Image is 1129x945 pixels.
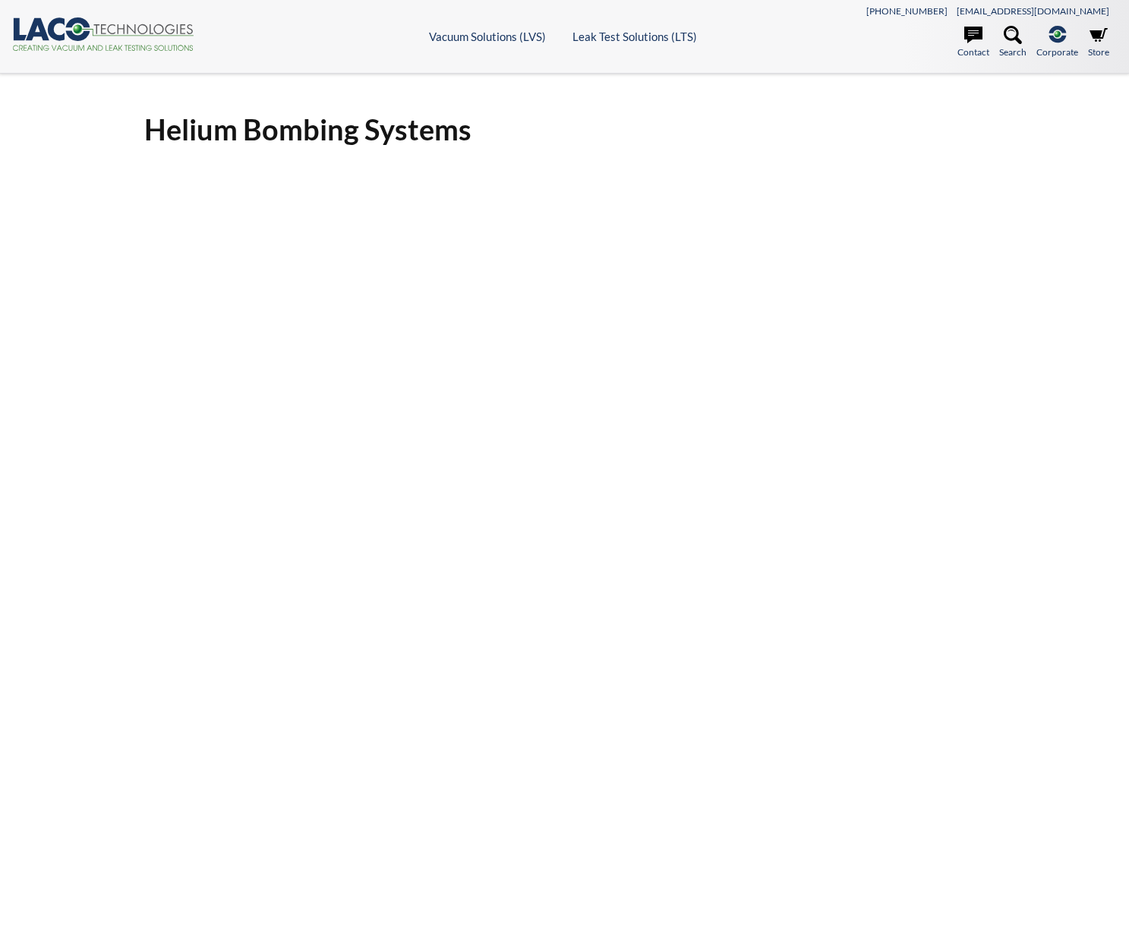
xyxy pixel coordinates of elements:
span: Corporate [1036,45,1078,59]
a: [EMAIL_ADDRESS][DOMAIN_NAME] [957,5,1109,17]
a: Leak Test Solutions (LTS) [572,30,697,43]
a: Vacuum Solutions (LVS) [429,30,546,43]
a: Search [999,26,1027,59]
a: Store [1088,26,1109,59]
h1: Helium Bombing Systems [144,111,985,148]
a: Contact [957,26,989,59]
a: [PHONE_NUMBER] [866,5,948,17]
